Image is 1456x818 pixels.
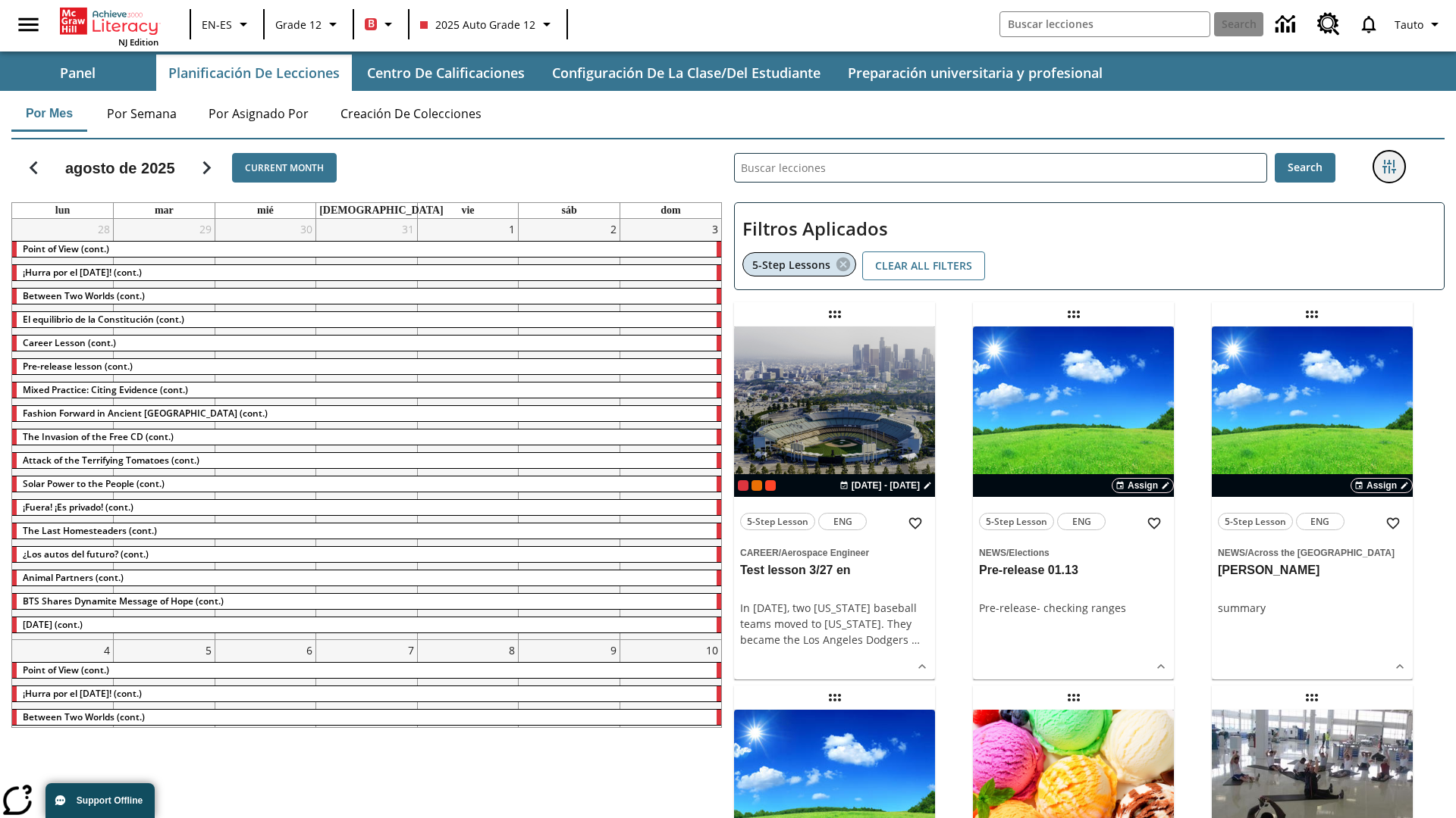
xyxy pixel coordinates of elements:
td: 31 de julio de 2025 [316,219,418,640]
span: B [368,14,375,33]
div: El equilibrio de la Constitución (cont.) [12,312,721,327]
span: 5-Step Lesson [747,514,808,529]
a: 29 de julio de 2025 [196,219,215,239]
div: Lección arrastrable: Test lesson 3/27 en [823,302,847,326]
span: ¡Hurra por el Día de la Constitución! (cont.) [23,266,142,279]
a: 8 de agosto de 2025 [506,640,518,660]
div: Current Class [738,480,748,491]
span: ENG [1310,514,1329,529]
button: Planificación de lecciones [156,55,352,91]
td: 2 de agosto de 2025 [519,219,620,640]
span: Support Offline [77,795,143,806]
button: Ver más [911,655,934,678]
span: The Last Homesteaders (cont.) [23,524,157,537]
div: lesson details [734,326,935,680]
a: jueves [316,203,447,218]
td: 3 de agosto de 2025 [620,219,721,640]
button: Centro de calificaciones [355,55,537,91]
span: Tema: News/Elections [979,544,1168,560]
a: 28 de julio de 2025 [95,219,113,239]
span: Attack of the Terrifying Tomatoes (cont.) [23,454,199,467]
div: BTS Shares Dynamite Message of Hope (cont.) [12,594,721,609]
span: News [979,548,1006,558]
div: Lección arrastrable: olga inkwell [1300,302,1324,326]
span: NJ Edition [118,36,158,48]
button: Abrir el menú lateral [6,2,51,47]
div: Pre-release lesson (cont.) [12,359,721,374]
a: 10 de agosto de 2025 [703,640,721,660]
span: ¿Los autos del futuro? (cont.) [23,548,149,560]
button: Creación de colecciones [328,95,494,132]
button: Seguir [187,148,226,187]
span: 5-Step Lessons [752,258,830,272]
span: OL 2025 Auto Grade 12 [752,480,762,491]
h3: olga inkwell [1218,563,1407,579]
button: Current Month [232,153,337,183]
button: Por semana [95,95,189,132]
div: Point of View (cont.) [12,242,721,257]
input: search field [1000,12,1210,36]
span: Assign [1367,479,1397,492]
a: 2 de agosto de 2025 [607,219,620,239]
button: ENG [1057,513,1106,530]
span: ENG [1072,514,1091,529]
div: The Invasion of the Free CD (cont.) [12,429,721,445]
button: ENG [818,513,867,530]
button: Clear All Filters [862,251,985,281]
a: viernes [458,203,477,218]
div: Mixed Practice: Citing Evidence (cont.) [12,382,721,398]
input: Buscar lecciones [735,154,1266,182]
div: Lección arrastrable: Pre-release 01.13 [1062,302,1086,326]
span: Career Lesson (cont.) [23,336,116,349]
span: Point of View (cont.) [23,242,109,255]
span: EN-ES [202,17,232,33]
button: Por asignado por [196,95,321,132]
button: Boost El color de la clase es rojo. Cambiar el color de la clase. [359,11,403,38]
span: Animal Partners (cont.) [23,571,124,584]
div: ¿Los autos del futuro? (cont.) [12,547,721,562]
div: ¡Hurra por el Día de la Constitución! (cont.) [12,265,721,280]
td: 30 de julio de 2025 [215,219,316,640]
span: Fashion Forward in Ancient Rome (cont.) [23,407,268,420]
span: 2025 Auto Grade 12 [420,17,535,33]
td: 1 de agosto de 2025 [417,219,519,640]
h2: Filtros Aplicados [742,211,1436,248]
button: Search [1275,153,1335,183]
span: Aerospace Engineer [781,548,869,558]
span: Día del Trabajo (cont.) [23,618,83,631]
span: Tema: Career/Aerospace Engineer [740,544,929,560]
div: summary [1218,600,1407,616]
span: Tema: News/Across the US [1218,544,1407,560]
div: Portada [60,5,158,48]
div: Eliminar 5-Step Lessons el ítem seleccionado del filtro [742,252,856,276]
span: Between Two Worlds (cont.) [23,289,145,302]
button: ENG [1296,513,1345,530]
div: Animal Partners (cont.) [12,570,721,585]
a: 1 de agosto de 2025 [506,219,518,239]
span: News [1218,548,1245,558]
a: 6 de agosto de 2025 [303,640,315,660]
button: Regresar [14,148,53,187]
h3: Test lesson 3/27 en [740,563,929,579]
button: Añadir a mis Favoritas [902,510,929,537]
div: Día del Trabajo (cont.) [12,617,721,632]
div: In [DATE], two [US_STATE] baseball teams moved to [US_STATE]. They became the Los Angeles Dodgers [740,600,929,648]
button: Grado: Grade 12, Elige un grado [269,11,348,38]
div: ¡Fuera! ¡Es privado! (cont.) [12,500,721,515]
button: Assign Elegir fechas [1351,478,1413,493]
span: 5-Step Lesson [986,514,1047,529]
span: ¡Hurra por el Día de la Constitución! (cont.) [23,687,142,700]
a: Notificaciones [1349,5,1389,44]
a: Centro de recursos, Se abrirá en una pestaña nueva. [1308,4,1349,45]
button: Configuración de la clase/del estudiante [540,55,833,91]
div: lesson details [973,326,1174,680]
span: / [1245,548,1247,558]
span: The Invasion of the Free CD (cont.) [23,430,174,443]
a: miércoles [254,203,277,218]
div: Lección arrastrable: Ready step order [823,685,847,710]
button: 5-Step Lesson [1218,513,1293,530]
div: Point of View (cont.) [12,663,721,678]
button: Support Offline [45,783,155,818]
div: Solar Power to the People (cont.) [12,476,721,492]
